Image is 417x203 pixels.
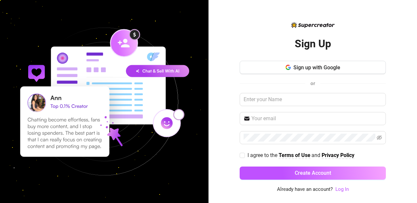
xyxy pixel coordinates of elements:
[251,115,382,123] input: Your email
[295,170,331,176] span: Create Account
[293,64,340,71] span: Sign up with Google
[322,152,354,159] a: Privacy Policy
[311,152,322,158] span: and
[392,63,398,71] img: svg%3e
[335,186,349,193] a: Log In
[240,61,386,74] button: Sign up with Google
[279,152,310,159] a: Terms of Use
[240,167,386,180] button: Create Account
[248,152,279,158] span: I agree to the
[335,186,349,192] a: Log In
[322,152,354,158] strong: Privacy Policy
[291,22,335,28] img: logo-BBDzfeDw.svg
[377,135,382,140] span: eye-invisible
[295,37,331,51] h2: Sign Up
[279,152,310,158] strong: Terms of Use
[310,80,315,86] span: or
[240,93,386,106] input: Enter your Name
[400,63,414,71] span: Faster
[277,186,333,193] span: Already have an account?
